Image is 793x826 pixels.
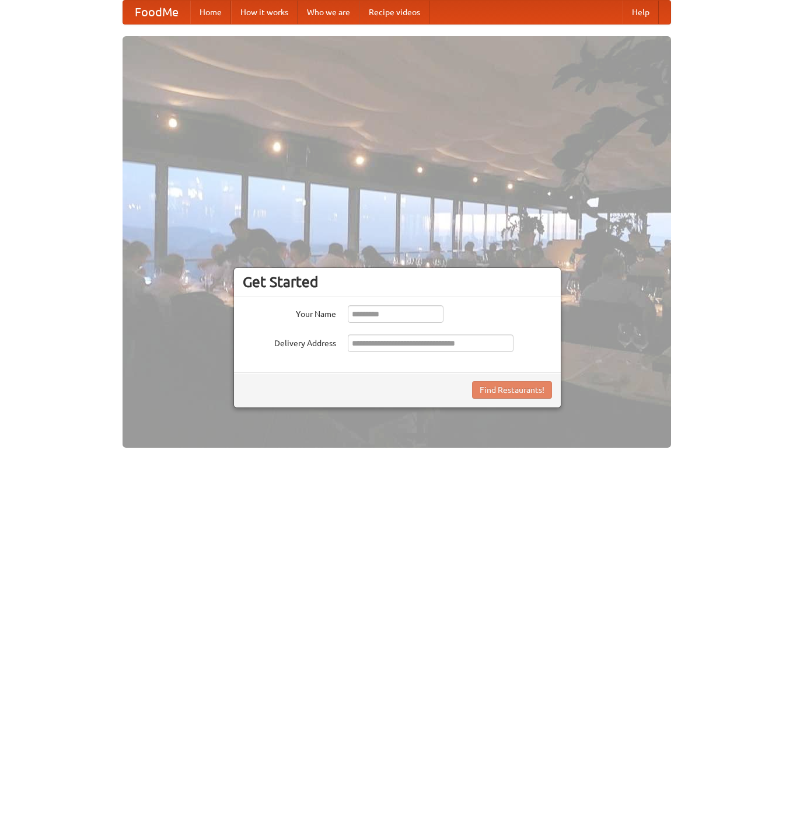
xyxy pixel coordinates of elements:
[623,1,659,24] a: Help
[472,381,552,399] button: Find Restaurants!
[298,1,359,24] a: Who we are
[243,273,552,291] h3: Get Started
[359,1,429,24] a: Recipe videos
[243,305,336,320] label: Your Name
[231,1,298,24] a: How it works
[190,1,231,24] a: Home
[243,334,336,349] label: Delivery Address
[123,1,190,24] a: FoodMe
